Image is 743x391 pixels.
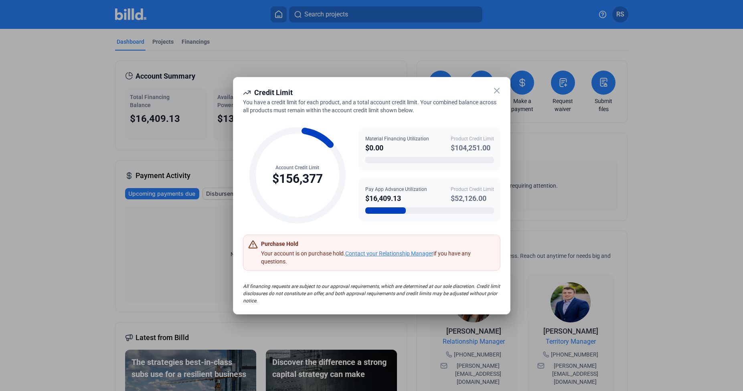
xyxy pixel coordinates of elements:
span: Credit Limit [254,88,293,97]
span: You have a credit limit for each product, and a total account credit limit. Your combined balance... [243,99,496,113]
div: Product Credit Limit [451,186,494,193]
div: $104,251.00 [451,142,494,154]
div: $156,377 [272,171,323,186]
div: $0.00 [365,142,429,154]
div: $16,409.13 [365,193,427,204]
div: Product Credit Limit [451,135,494,142]
div: Pay App Advance Utilization [365,186,427,193]
div: Purchase Hold [261,240,298,248]
div: Material Financing Utilization [365,135,429,142]
a: Contact your Relationship Manager [345,250,433,257]
div: Account Credit Limit [272,164,323,171]
div: $52,126.00 [451,193,494,204]
span: All financing requests are subject to our approval requirements, which are determined at our sole... [243,284,500,304]
div: Your account is on purchase hold. if you have any questions. [261,249,495,265]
